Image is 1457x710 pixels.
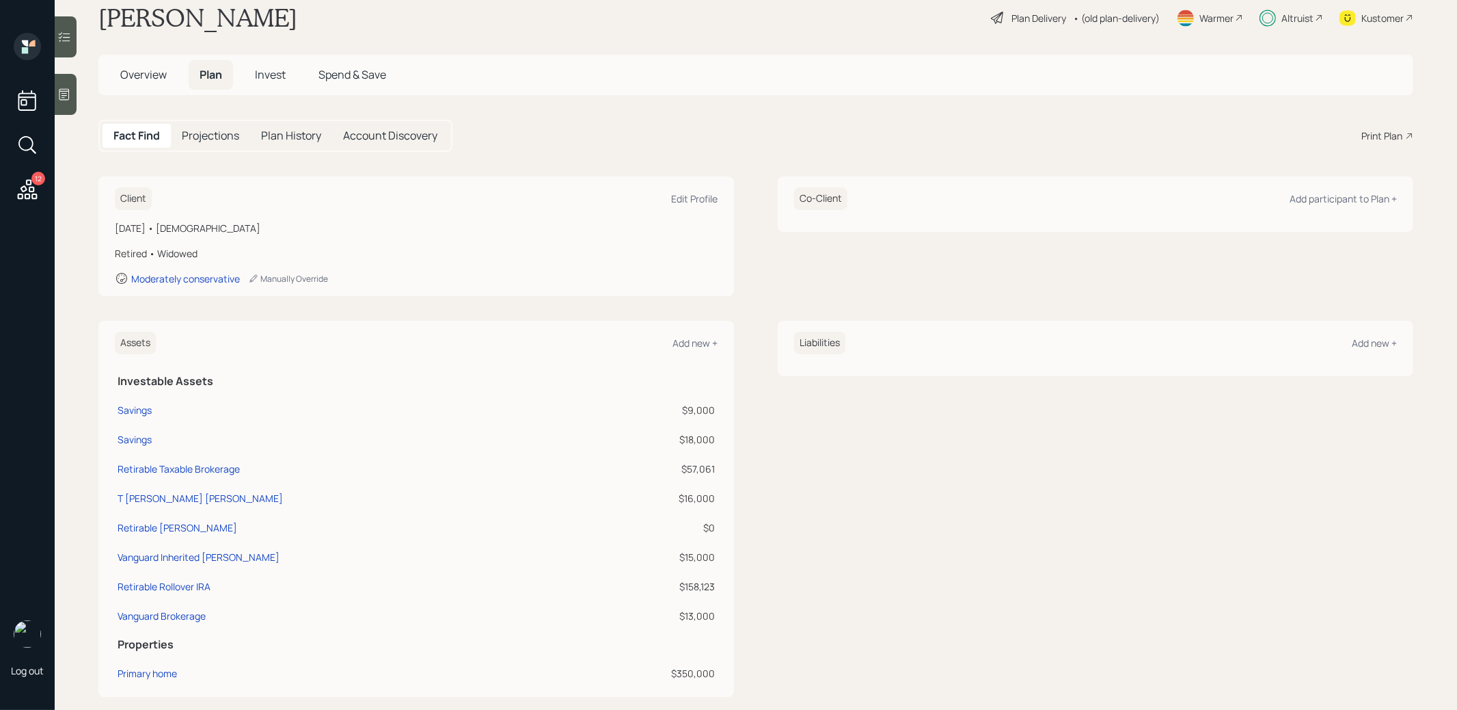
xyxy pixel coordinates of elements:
[98,3,297,33] h1: [PERSON_NAME]
[182,129,239,142] h5: Projections
[115,246,718,261] div: Retired • Widowed
[118,432,152,447] div: Savings
[343,129,437,142] h5: Account Discovery
[586,579,715,594] div: $158,123
[118,403,152,417] div: Savings
[200,67,222,82] span: Plan
[255,67,286,82] span: Invest
[586,550,715,564] div: $15,000
[318,67,386,82] span: Spend & Save
[586,521,715,535] div: $0
[586,491,715,505] div: $16,000
[113,129,160,142] h5: Fact Find
[118,375,715,388] h5: Investable Assets
[131,272,240,285] div: Moderately conservative
[586,462,715,476] div: $57,061
[11,664,44,677] div: Log out
[1199,11,1234,25] div: Warmer
[115,187,152,210] h6: Client
[1352,337,1397,350] div: Add new +
[672,337,718,350] div: Add new +
[586,609,715,623] div: $13,000
[118,579,210,594] div: Retirable Rollover IRA
[118,491,283,505] div: T [PERSON_NAME] [PERSON_NAME]
[118,462,240,476] div: Retirable Taxable Brokerage
[118,550,280,564] div: Vanguard Inherited [PERSON_NAME]
[31,172,45,185] div: 12
[261,129,321,142] h5: Plan History
[118,666,177,681] div: Primary home
[1281,11,1313,25] div: Altruist
[1073,11,1160,25] div: • (old plan-delivery)
[794,332,845,354] h6: Liabilities
[118,521,237,535] div: Retirable [PERSON_NAME]
[118,609,206,623] div: Vanguard Brokerage
[248,273,328,285] div: Manually Override
[586,432,715,447] div: $18,000
[671,192,718,205] div: Edit Profile
[1361,11,1404,25] div: Kustomer
[120,67,167,82] span: Overview
[586,403,715,417] div: $9,000
[118,638,715,651] h5: Properties
[794,187,847,210] h6: Co-Client
[14,620,41,648] img: treva-nostdahl-headshot.png
[1290,192,1397,205] div: Add participant to Plan +
[115,332,156,354] h6: Assets
[586,666,715,681] div: $350,000
[115,221,718,235] div: [DATE] • [DEMOGRAPHIC_DATA]
[1361,129,1402,143] div: Print Plan
[1011,11,1066,25] div: Plan Delivery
